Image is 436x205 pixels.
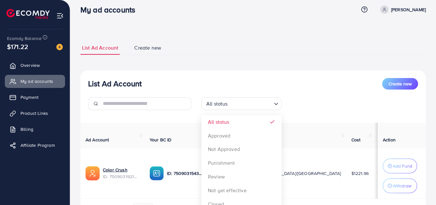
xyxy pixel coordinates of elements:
h3: List Ad Account [88,79,142,88]
span: All status [205,99,229,108]
button: Add Fund [383,159,417,173]
input: Search for option [230,98,271,108]
span: Time Zone [252,137,274,143]
span: Affiliate Program [21,142,55,148]
a: Color Crush [103,167,128,173]
button: Create new [382,78,418,90]
span: List Ad Account [82,44,118,51]
p: Withdraw [393,182,411,190]
span: Approved [214,169,241,177]
span: ID: 7509031921045962753 [103,173,139,180]
span: Your BC ID [150,137,172,143]
a: Payment [5,91,65,104]
span: Create new [134,44,161,51]
img: image [56,44,63,50]
a: My ad accounts [5,75,65,88]
span: Product Links [21,110,48,116]
span: Ad Account [86,137,109,143]
img: ic-ads-acc.e4c84228.svg [86,166,100,180]
span: Action [383,137,396,143]
img: logo [6,9,50,19]
span: Cost [351,137,361,143]
span: Ecomdy Balance [7,35,42,42]
span: $171.22 [7,42,28,51]
img: ic-ba-acc.ded83a64.svg [150,166,164,180]
img: menu [56,12,64,20]
iframe: Chat [409,176,431,200]
span: [GEOGRAPHIC_DATA]/[GEOGRAPHIC_DATA] [252,170,341,177]
div: Search for option [202,97,282,110]
span: Ad Account Status [214,130,237,143]
div: <span class='underline'>Color Crush</span></br>7509031921045962753 [103,167,139,180]
a: Overview [5,59,65,72]
a: Product Links [5,107,65,120]
span: Billing [21,126,33,132]
p: ID: 7509031543751786504 [167,170,203,177]
span: Overview [21,62,40,68]
p: [PERSON_NAME] [391,6,426,13]
span: Create new [389,81,412,87]
p: Add Fund [393,162,412,170]
span: $1221.96 [351,170,369,177]
button: Withdraw [383,178,417,193]
span: My ad accounts [21,78,53,84]
span: Payment [21,94,38,100]
h3: My ad accounts [80,5,140,14]
a: Affiliate Program [5,139,65,152]
a: Billing [5,123,65,136]
a: [PERSON_NAME] [378,5,426,14]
